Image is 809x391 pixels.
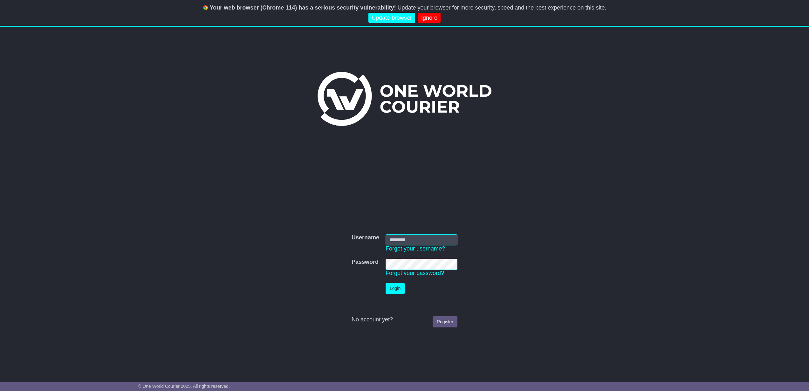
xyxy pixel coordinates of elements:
a: Update browser [368,13,415,23]
div: No account yet? [352,316,457,323]
label: Password [352,259,379,266]
span: © One World Courier 2025. All rights reserved. [138,384,230,389]
a: Forgot your username? [386,245,445,252]
span: Update your browser for more security, speed and the best experience on this site. [397,4,606,11]
label: Username [352,234,379,241]
img: One World [318,72,491,126]
button: Login [386,283,405,294]
b: Your web browser (Chrome 114) has a serious security vulnerability! [210,4,396,11]
a: Register [433,316,457,327]
a: Forgot your password? [386,270,444,276]
a: Ignore [418,13,441,23]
